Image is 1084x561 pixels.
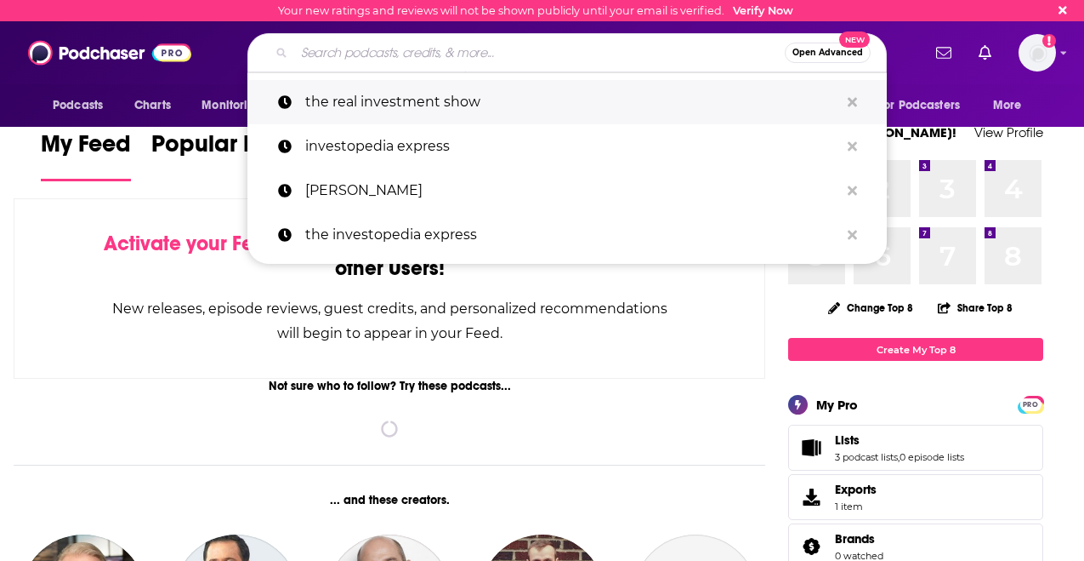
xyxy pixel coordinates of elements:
span: Lists [788,425,1043,471]
span: Open Advanced [792,49,863,57]
a: Charts [123,89,181,122]
a: Show notifications dropdown [972,38,998,67]
div: by following Podcasts, Creators, Lists, and other Users! [99,232,679,281]
a: View Profile [974,124,1043,140]
a: Lists [794,436,828,460]
span: Activate your Feed [104,231,278,256]
button: open menu [41,89,125,122]
input: Search podcasts, credits, & more... [294,39,785,66]
span: Logged in as charlottestone [1019,34,1056,72]
div: ... and these creators. [14,493,765,507]
div: My Pro [816,397,858,413]
div: Search podcasts, credits, & more... [247,33,887,72]
button: Change Top 8 [818,297,923,318]
span: Popular Feed [151,129,296,169]
p: the investopedia express [305,213,839,257]
button: Open AdvancedNew [785,43,871,63]
a: [PERSON_NAME] [247,169,887,213]
button: open menu [190,89,284,122]
p: nicole lapin [305,169,839,213]
p: investopedia express [305,124,839,169]
a: Brands [835,531,883,547]
a: Brands [794,535,828,558]
a: Exports [788,474,1043,520]
button: Share Top 8 [937,291,1013,324]
span: Podcasts [53,94,103,117]
a: My Feed [41,129,131,181]
a: Lists [835,432,964,448]
img: User Profile [1019,34,1056,72]
div: New releases, episode reviews, guest credits, and personalized recommendations will begin to appe... [99,296,679,346]
span: Monitoring [201,94,262,117]
a: Create My Top 8 [788,338,1043,361]
svg: Email not verified [1042,34,1056,48]
span: My Feed [41,129,131,169]
span: Lists [835,432,860,448]
a: 0 episode lists [900,451,964,463]
button: open menu [867,89,985,122]
a: investopedia express [247,124,887,169]
span: , [898,451,900,463]
button: Show profile menu [1019,34,1056,72]
a: Show notifications dropdown [929,38,958,67]
a: the investopedia express [247,213,887,257]
span: Exports [835,482,877,497]
span: New [839,31,870,48]
span: 1 item [835,501,877,512]
button: open menu [981,89,1043,122]
p: the real investment show [305,80,839,124]
a: Popular Feed [151,129,296,181]
span: Brands [835,531,875,547]
a: the real investment show [247,80,887,124]
span: Charts [134,94,171,117]
a: Verify Now [733,4,793,17]
span: More [993,94,1022,117]
div: Not sure who to follow? Try these podcasts... [14,379,765,393]
img: Podchaser - Follow, Share and Rate Podcasts [28,37,191,69]
a: PRO [1020,398,1041,410]
span: PRO [1020,398,1041,411]
div: Your new ratings and reviews will not be shown publicly until your email is verified. [278,4,793,17]
span: For Podcasters [878,94,960,117]
span: Exports [794,485,828,509]
a: 3 podcast lists [835,451,898,463]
